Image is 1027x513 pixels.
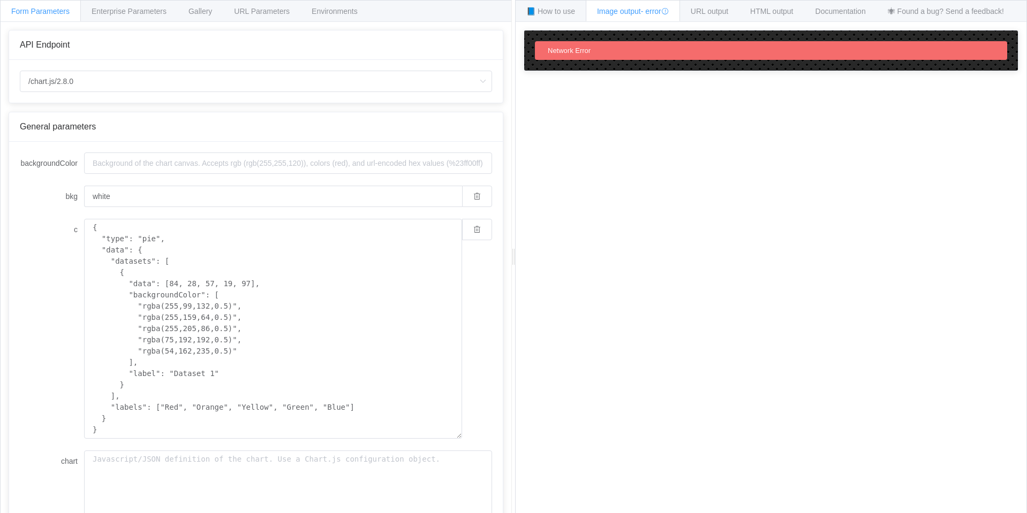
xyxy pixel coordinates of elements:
[691,7,728,16] span: URL output
[234,7,290,16] span: URL Parameters
[20,186,84,207] label: bkg
[815,7,866,16] span: Documentation
[526,7,575,16] span: 📘 How to use
[84,186,462,207] input: Background of the chart canvas. Accepts rgb (rgb(255,255,120)), colors (red), and url-encoded hex...
[888,7,1004,16] span: 🕷 Found a bug? Send a feedback!
[20,71,492,92] input: Select
[20,152,84,174] label: backgroundColor
[20,40,70,49] span: API Endpoint
[548,47,591,55] span: Network Error
[20,219,84,240] label: c
[188,7,212,16] span: Gallery
[641,7,669,16] span: - error
[750,7,793,16] span: HTML output
[84,152,492,174] input: Background of the chart canvas. Accepts rgb (rgb(255,255,120)), colors (red), and url-encoded hex...
[92,7,167,16] span: Enterprise Parameters
[597,7,669,16] span: Image output
[20,450,84,472] label: chart
[312,7,358,16] span: Environments
[11,7,70,16] span: Form Parameters
[20,122,96,131] span: General parameters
